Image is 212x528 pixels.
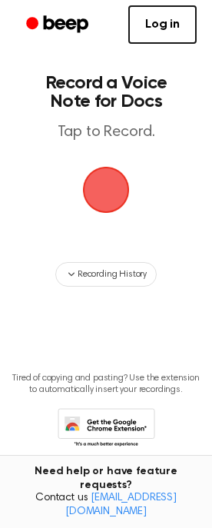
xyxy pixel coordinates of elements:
[128,5,197,44] a: Log in
[9,492,203,519] span: Contact us
[15,10,102,40] a: Beep
[28,74,184,111] h1: Record a Voice Note for Docs
[55,262,157,287] button: Recording History
[65,493,177,517] a: [EMAIL_ADDRESS][DOMAIN_NAME]
[12,373,200,396] p: Tired of copying and pasting? Use the extension to automatically insert your recordings.
[28,123,184,142] p: Tap to Record.
[78,267,147,281] span: Recording History
[83,167,129,213] img: Beep Logo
